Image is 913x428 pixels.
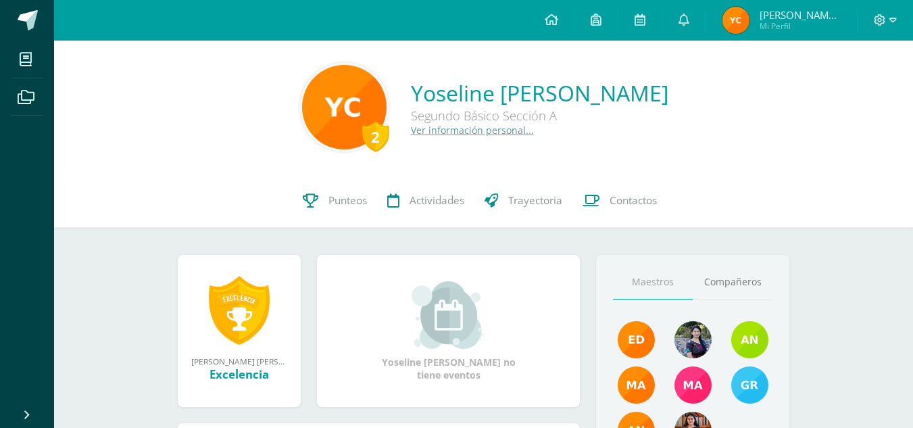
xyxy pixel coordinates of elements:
a: Yoseline [PERSON_NAME] [411,78,668,108]
a: Maestros [613,265,693,300]
div: Segundo Básico Sección A [411,108,668,124]
img: b7ce7144501556953be3fc0a459761b8.png [731,366,768,404]
div: 2 [362,121,389,152]
a: Contactos [572,174,667,228]
a: Trayectoria [474,174,572,228]
a: Ver información personal... [411,124,534,137]
img: 2cdf82102152addd92d5bdfff22d1164.png [302,65,387,149]
div: [PERSON_NAME] [PERSON_NAME] obtuvo [191,356,287,366]
span: Actividades [410,193,464,208]
img: event_small.png [412,281,485,349]
a: Compañeros [693,265,772,300]
img: e6b27947fbea61806f2b198ab17e5dde.png [731,321,768,358]
img: 560278503d4ca08c21e9c7cd40ba0529.png [618,366,655,404]
a: Punteos [293,174,377,228]
img: 9b17679b4520195df407efdfd7b84603.png [674,321,712,358]
span: Mi Perfil [760,20,841,32]
span: [PERSON_NAME] [PERSON_NAME] [760,8,841,22]
img: 9707f2963cb39e9fa71a3304059e7fc3.png [722,7,749,34]
img: f40e456500941b1b33f0807dd74ea5cf.png [618,321,655,358]
div: Excelencia [191,366,287,382]
span: Punteos [328,193,367,208]
span: Trayectoria [508,193,562,208]
a: Actividades [377,174,474,228]
img: 7766054b1332a6085c7723d22614d631.png [674,366,712,404]
span: Contactos [610,193,657,208]
div: Yoseline [PERSON_NAME] no tiene eventos [381,281,516,381]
